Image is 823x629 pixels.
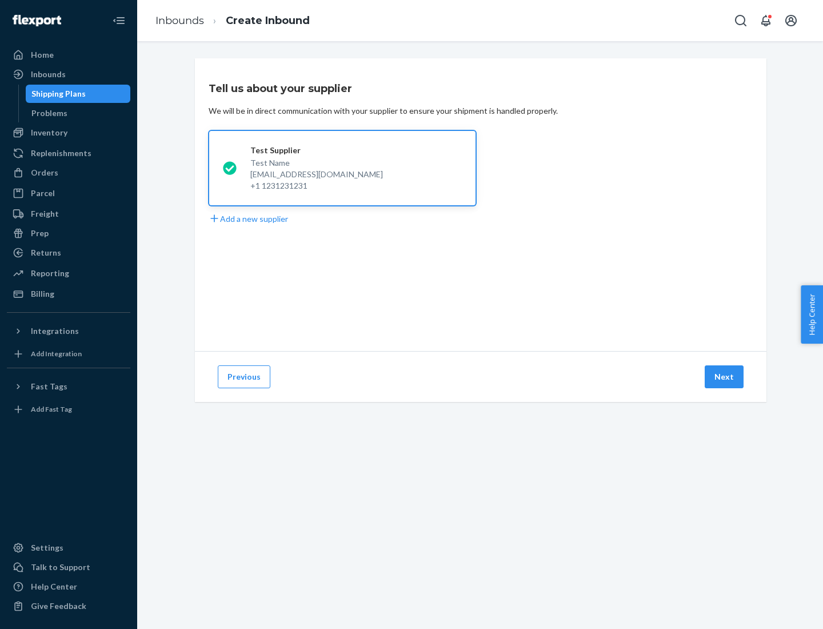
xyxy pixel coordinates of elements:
a: Orders [7,164,130,182]
div: Settings [31,542,63,554]
a: Inbounds [155,14,204,27]
a: Talk to Support [7,558,130,576]
button: Integrations [7,322,130,340]
div: Parcel [31,188,55,199]
a: Problems [26,104,131,122]
div: Returns [31,247,61,258]
div: Billing [31,288,54,300]
a: Replenishments [7,144,130,162]
div: Add Integration [31,349,82,359]
a: Settings [7,539,130,557]
button: Close Navigation [107,9,130,32]
ol: breadcrumbs [146,4,319,38]
img: Flexport logo [13,15,61,26]
a: Shipping Plans [26,85,131,103]
div: Problems [31,108,67,119]
div: Inbounds [31,69,66,80]
a: Freight [7,205,130,223]
h3: Tell us about your supplier [209,81,352,96]
div: Help Center [31,581,77,592]
button: Next [705,365,744,388]
a: Parcel [7,184,130,202]
a: Reporting [7,264,130,282]
div: Home [31,49,54,61]
a: Inventory [7,124,130,142]
div: Orders [31,167,58,178]
button: Open account menu [780,9,802,32]
div: Reporting [31,268,69,279]
button: Help Center [801,285,823,344]
div: Prep [31,228,49,239]
div: Replenishments [31,148,91,159]
button: Give Feedback [7,597,130,615]
a: Inbounds [7,65,130,83]
div: Add Fast Tag [31,404,72,414]
button: Open notifications [754,9,777,32]
div: We will be in direct communication with your supplier to ensure your shipment is handled properly. [209,105,558,117]
a: Returns [7,244,130,262]
a: Help Center [7,578,130,596]
div: Freight [31,208,59,220]
button: Fast Tags [7,377,130,396]
div: Give Feedback [31,600,86,612]
button: Open Search Box [729,9,752,32]
div: Fast Tags [31,381,67,392]
div: Talk to Support [31,562,90,573]
a: Home [7,46,130,64]
a: Create Inbound [226,14,310,27]
a: Add Fast Tag [7,400,130,419]
button: Add a new supplier [209,213,288,225]
div: Inventory [31,127,67,138]
div: Shipping Plans [31,88,86,99]
a: Add Integration [7,345,130,363]
button: Previous [218,365,270,388]
div: Integrations [31,325,79,337]
a: Billing [7,285,130,303]
a: Prep [7,224,130,242]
